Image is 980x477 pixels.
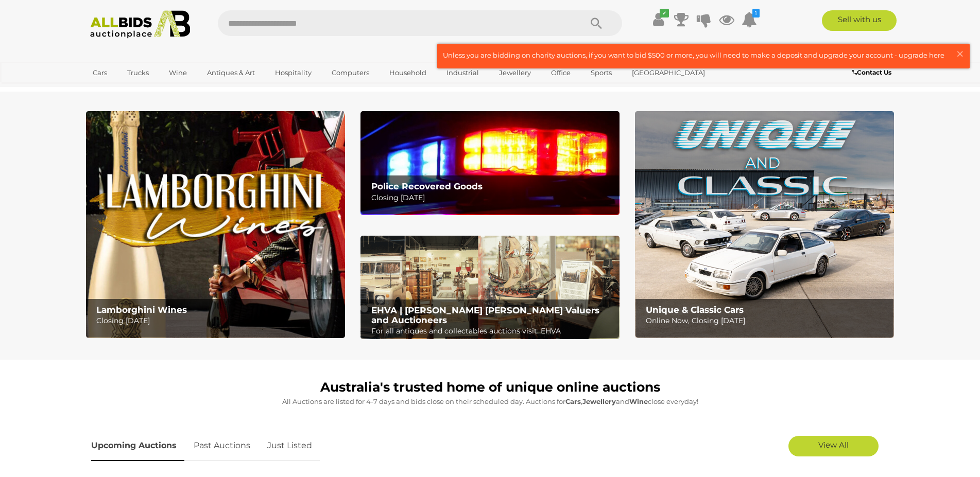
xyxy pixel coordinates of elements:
p: Closing [DATE] [371,191,614,204]
a: Wine [162,64,194,81]
b: Contact Us [852,68,891,76]
a: 1 [742,10,757,29]
img: Lamborghini Wines [86,111,345,338]
a: EHVA | Evans Hastings Valuers and Auctioneers EHVA | [PERSON_NAME] [PERSON_NAME] Valuers and Auct... [360,236,620,340]
p: For all antiques and collectables auctions visit: EHVA [371,325,614,338]
b: Lamborghini Wines [96,305,187,315]
a: Hospitality [268,64,318,81]
a: Household [383,64,433,81]
i: 1 [752,9,760,17]
img: Police Recovered Goods [360,111,620,215]
a: Police Recovered Goods Police Recovered Goods Closing [DATE] [360,111,620,215]
span: × [955,44,965,64]
a: Sell with us [822,10,897,31]
a: Past Auctions [186,431,258,461]
a: Lamborghini Wines Lamborghini Wines Closing [DATE] [86,111,345,338]
a: Industrial [440,64,486,81]
a: Just Listed [260,431,320,461]
p: All Auctions are listed for 4-7 days and bids close on their scheduled day. Auctions for , and cl... [91,396,889,408]
a: Cars [86,64,114,81]
a: ✔ [651,10,666,29]
a: Office [544,64,577,81]
a: Sports [584,64,618,81]
a: [GEOGRAPHIC_DATA] [625,64,712,81]
b: Police Recovered Goods [371,181,483,191]
a: View All [788,436,879,456]
span: View All [818,440,849,450]
i: ✔ [660,9,669,17]
p: Closing [DATE] [96,314,339,327]
b: Unique & Classic Cars [646,305,744,315]
a: Contact Us [852,67,894,78]
strong: Wine [629,397,648,405]
p: Online Now, Closing [DATE] [646,314,888,327]
a: Computers [325,64,376,81]
img: Unique & Classic Cars [635,111,894,338]
strong: Cars [565,397,581,405]
strong: Jewellery [582,397,616,405]
img: EHVA | Evans Hastings Valuers and Auctioneers [360,236,620,340]
a: Unique & Classic Cars Unique & Classic Cars Online Now, Closing [DATE] [635,111,894,338]
a: Antiques & Art [200,64,262,81]
button: Search [571,10,622,36]
b: EHVA | [PERSON_NAME] [PERSON_NAME] Valuers and Auctioneers [371,305,599,325]
h1: Australia's trusted home of unique online auctions [91,380,889,395]
a: Upcoming Auctions [91,431,184,461]
a: Jewellery [492,64,538,81]
a: Trucks [121,64,156,81]
img: Allbids.com.au [84,10,196,39]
